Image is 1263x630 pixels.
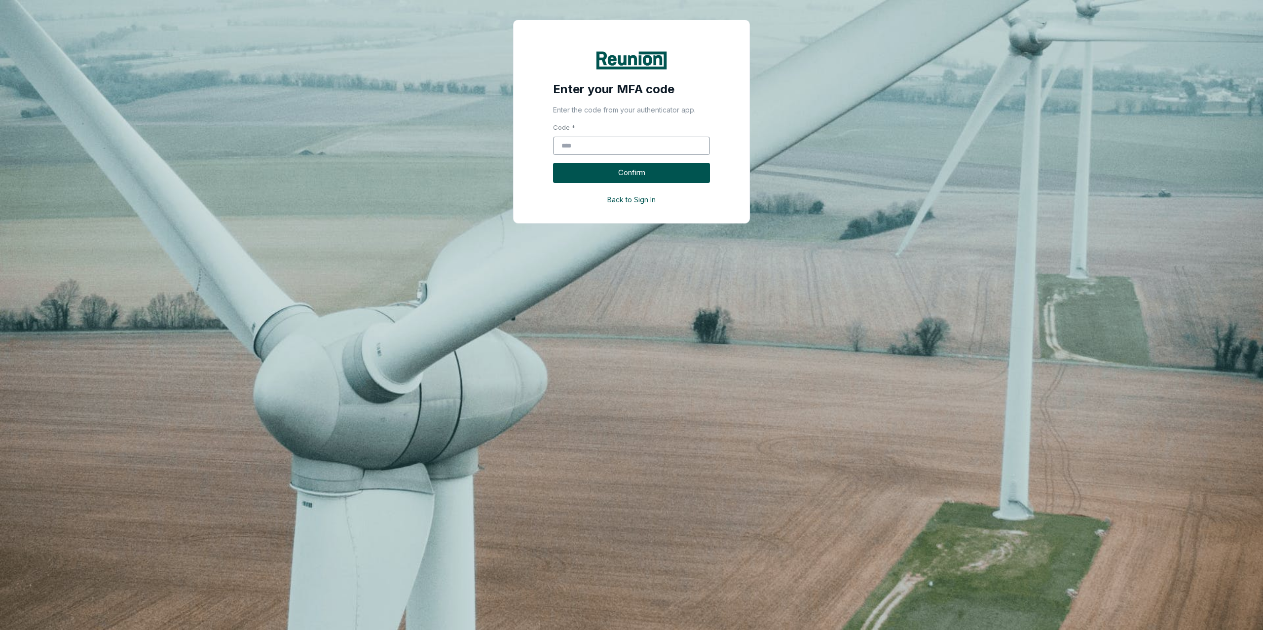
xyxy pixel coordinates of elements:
[553,163,710,183] button: Confirm
[553,191,710,208] button: Back to Sign In
[553,105,710,115] p: Enter the code from your authenticator app.
[553,82,710,97] h4: Enter your MFA code
[553,123,710,133] label: Code *
[594,50,669,71] img: Reunion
